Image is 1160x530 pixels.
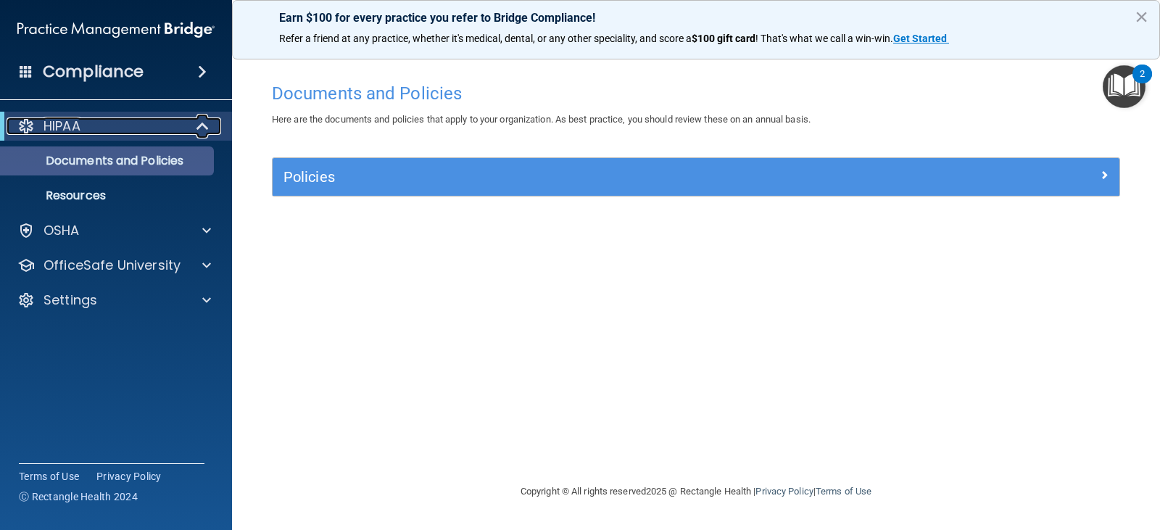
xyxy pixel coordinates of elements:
h4: Compliance [43,62,144,82]
p: OSHA [43,222,80,239]
a: Terms of Use [19,469,79,484]
span: ! That's what we call a win-win. [755,33,893,44]
div: 2 [1140,74,1145,93]
span: Ⓒ Rectangle Health 2024 [19,489,138,504]
p: OfficeSafe University [43,257,181,274]
p: Resources [9,189,207,203]
img: PMB logo [17,15,215,44]
button: Close [1135,5,1148,28]
strong: $100 gift card [692,33,755,44]
p: Documents and Policies [9,154,207,168]
p: Earn $100 for every practice you refer to Bridge Compliance! [279,11,1113,25]
a: HIPAA [17,117,210,135]
span: Refer a friend at any practice, whether it's medical, dental, or any other speciality, and score a [279,33,692,44]
p: Settings [43,291,97,309]
a: OSHA [17,222,211,239]
h5: Policies [283,169,897,185]
a: OfficeSafe University [17,257,211,274]
div: Copyright © All rights reserved 2025 @ Rectangle Health | | [431,468,961,515]
button: Open Resource Center, 2 new notifications [1103,65,1145,108]
a: Settings [17,291,211,309]
p: HIPAA [43,117,80,135]
a: Privacy Policy [755,486,813,497]
a: Privacy Policy [96,469,162,484]
a: Terms of Use [816,486,871,497]
span: Here are the documents and policies that apply to your organization. As best practice, you should... [272,114,811,125]
strong: Get Started [893,33,947,44]
h4: Documents and Policies [272,84,1120,103]
a: Get Started [893,33,949,44]
a: Policies [283,165,1109,189]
